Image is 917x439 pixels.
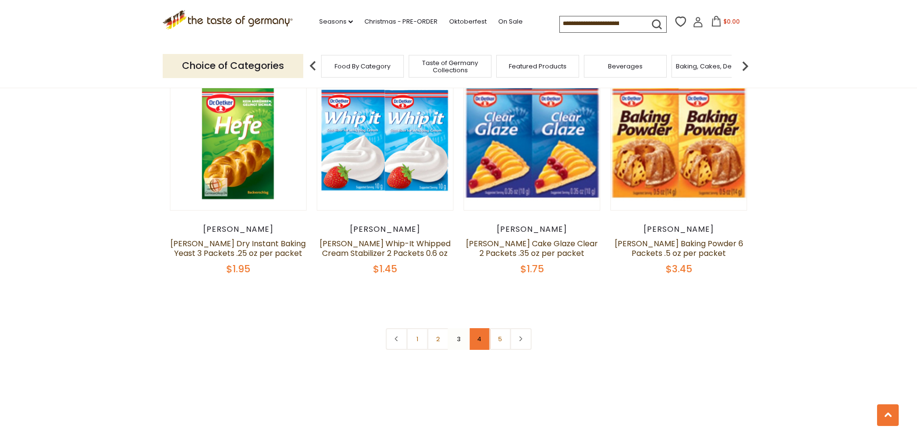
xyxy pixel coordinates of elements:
a: Featured Products [509,63,567,70]
a: Beverages [608,63,643,70]
img: Dr. Oetker Cake Glaze Clear 2 Packets .35 oz per packet [464,74,600,210]
a: Oktoberfest [449,16,487,27]
a: 1 [406,328,428,350]
span: $0.00 [723,17,740,26]
img: Dr. Oetker Baking Powder 6 Packets .5 oz per packet [611,74,747,210]
a: On Sale [498,16,523,27]
div: [PERSON_NAME] [170,225,307,234]
a: Baking, Cakes, Desserts [676,63,750,70]
a: [PERSON_NAME] Whip-It Whipped Cream Stabilizer 2 Packets 0.6 oz [320,238,451,259]
div: [PERSON_NAME] [464,225,601,234]
div: [PERSON_NAME] [317,225,454,234]
span: $3.45 [666,262,692,276]
a: 4 [468,328,490,350]
img: previous arrow [303,56,323,76]
span: $1.45 [373,262,397,276]
p: Choice of Categories [163,54,303,78]
a: Christmas - PRE-ORDER [364,16,438,27]
div: [PERSON_NAME] [610,225,748,234]
button: $0.00 [705,16,746,30]
img: Dr. Oetker Dry Instant Baking Yeast 3 Packets .25 oz per packet [170,74,307,210]
a: [PERSON_NAME] Baking Powder 6 Packets .5 oz per packet [615,238,743,259]
a: [PERSON_NAME] Dry Instant Baking Yeast 3 Packets .25 oz per packet [170,238,306,259]
img: Dr. Oetker Whip-It Whipped Cream Stabilizer 2 Packets 0.6 oz [317,74,453,210]
img: next arrow [736,56,755,76]
a: Food By Category [335,63,390,70]
span: $1.95 [226,262,250,276]
a: Seasons [319,16,353,27]
a: [PERSON_NAME] Cake Glaze Clear 2 Packets .35 oz per packet [466,238,598,259]
a: 5 [489,328,511,350]
a: 2 [427,328,449,350]
span: $1.75 [520,262,544,276]
a: Taste of Germany Collections [412,59,489,74]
